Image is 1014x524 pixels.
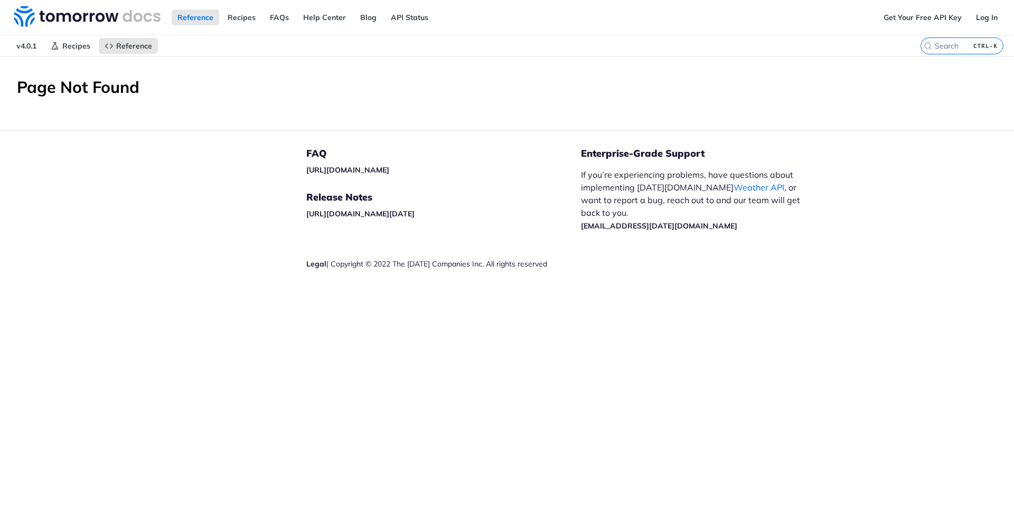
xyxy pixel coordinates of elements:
[11,38,42,54] span: v4.0.1
[306,191,581,204] h5: Release Notes
[17,78,997,97] h1: Page Not Found
[581,221,737,231] a: [EMAIL_ADDRESS][DATE][DOMAIN_NAME]
[116,41,152,51] span: Reference
[62,41,90,51] span: Recipes
[306,259,581,269] div: | Copyright © 2022 The [DATE] Companies Inc. All rights reserved
[878,9,968,25] a: Get Your Free API Key
[970,9,1003,25] a: Log In
[306,165,389,175] a: [URL][DOMAIN_NAME]
[99,38,158,54] a: Reference
[385,9,434,25] a: API Status
[306,259,326,269] a: Legal
[45,38,96,54] a: Recipes
[581,168,811,232] p: If you’re experiencing problems, have questions about implementing [DATE][DOMAIN_NAME] , or want ...
[306,209,415,218] a: [URL][DOMAIN_NAME][DATE]
[14,6,161,27] img: Tomorrow.io Weather API Docs
[734,182,784,193] a: Weather API
[222,9,261,25] a: Recipes
[172,9,219,25] a: Reference
[581,147,828,160] h5: Enterprise-Grade Support
[971,41,1000,51] kbd: CTRL-K
[264,9,295,25] a: FAQs
[306,147,581,160] h5: FAQ
[297,9,352,25] a: Help Center
[354,9,382,25] a: Blog
[924,42,932,50] svg: Search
